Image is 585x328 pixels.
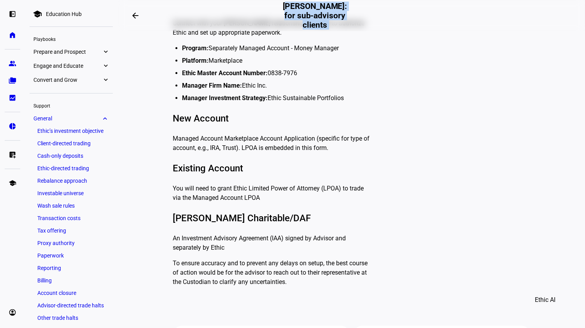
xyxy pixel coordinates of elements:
eth-mat-symbol: home [9,31,16,39]
eth-mat-symbol: expand_more [102,115,109,122]
a: folder_copy [5,73,20,88]
eth-mat-symbol: expand_more [102,76,109,84]
li: Ethic Inc. [182,81,372,90]
li: Separately Managed Account - Money Manager [182,44,372,53]
eth-mat-symbol: group [9,60,16,67]
strong: Ethic Master Account Number: [182,69,268,77]
li: Ethic Sustainable Portfolios [182,93,372,103]
a: Ethic’s investment objective [33,125,109,136]
button: Ethic AI [524,291,566,309]
strong: Manager Investment Strategy: [182,94,268,102]
a: Advisor-directed trade halts [33,300,109,311]
h3: Existing Account [173,162,372,175]
h3: [PERSON_NAME] Charitable/DAF [173,212,372,224]
a: Wash sale rules [33,200,109,211]
a: bid_landscape [5,90,20,106]
mat-icon: school [33,9,42,19]
eth-mat-symbol: left_panel_open [9,10,16,18]
eth-mat-symbol: expand_more [102,62,109,70]
a: Investable universe [33,188,109,199]
p: Managed Account Marketplace Account Application (specific for type of account, e.g., IRA, Trust).... [173,134,372,153]
a: Tax offering [33,225,109,236]
a: Proxy authority [33,238,109,249]
eth-mat-symbol: expand_more [102,48,109,56]
eth-mat-symbol: school [9,179,16,187]
a: Billing [33,275,109,286]
span: Convert and Grow [33,77,102,83]
mat-icon: arrow_backwards [131,11,140,20]
strong: Platform: [182,57,208,64]
eth-mat-symbol: list_alt_add [9,151,16,159]
eth-mat-symbol: bid_landscape [9,94,16,102]
a: Transaction costs [33,213,109,224]
strong: Manager Firm Name: [182,82,242,89]
a: Rebalance approach [33,175,109,186]
span: Ethic AI [535,291,555,309]
a: Paperwork [33,250,109,261]
a: home [5,27,20,43]
div: Support [30,100,113,111]
a: Other trade halts [33,312,109,323]
a: Reporting [33,263,109,273]
p: To ensure accuracy and to prevent any delays on setup, the best course of action would be for the... [173,259,372,287]
a: pie_chart [5,118,20,134]
span: Engage and Educate [33,63,102,69]
a: Account closure [33,287,109,298]
span: Prepare and Prospect [33,49,102,55]
a: Cash-only deposits [33,150,109,161]
eth-mat-symbol: account_circle [9,309,16,316]
a: group [5,56,20,71]
div: Education Hub [46,11,82,17]
h3: New Account [173,112,372,125]
a: Client-directed trading [33,138,109,149]
div: Playbooks [30,33,113,44]
eth-mat-symbol: pie_chart [9,122,16,130]
p: You will need to grant Ethic Limited Power of Attorney (LPOA) to trade via the Managed Account LPOA [173,184,372,203]
li: 0838-7976 [182,69,372,78]
li: Marketplace [182,56,372,65]
a: Generalexpand_more [30,113,113,124]
a: Ethic-directed trading [33,163,109,174]
h2: [PERSON_NAME]: for sub-advisory clients [277,2,353,30]
span: General [33,115,102,122]
eth-mat-symbol: folder_copy [9,77,16,85]
p: An Investment Advisory Agreement (IAA) signed by Advisor and separately by Ethic [173,234,372,252]
strong: Program: [182,44,208,52]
